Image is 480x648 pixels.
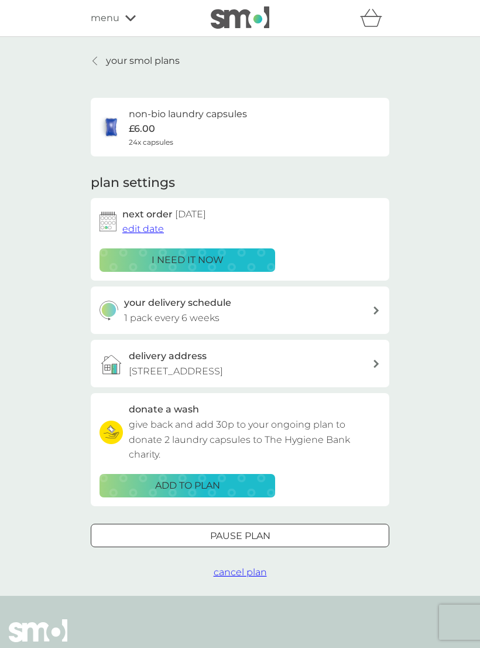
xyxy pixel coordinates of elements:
[211,6,269,29] img: smol
[91,174,175,192] h2: plan settings
[122,221,164,237] button: edit date
[91,11,119,26] span: menu
[129,364,223,379] p: [STREET_ADDRESS]
[152,253,224,268] p: i need it now
[106,53,180,69] p: your smol plans
[122,223,164,234] span: edit date
[214,565,267,580] button: cancel plan
[175,209,206,220] span: [DATE]
[100,115,123,139] img: non-bio laundry capsules
[91,53,180,69] a: your smol plans
[129,107,247,122] h6: non-bio laundry capsules
[100,474,275,497] button: ADD TO PLAN
[360,6,389,30] div: basket
[129,349,207,364] h3: delivery address
[129,137,173,148] span: 24x capsules
[91,524,389,547] button: Pause plan
[122,207,206,222] h2: next order
[129,121,155,137] p: £6.00
[91,287,389,334] button: your delivery schedule1 pack every 6 weeks
[155,478,220,493] p: ADD TO PLAN
[210,528,270,544] p: Pause plan
[91,340,389,387] a: delivery address[STREET_ADDRESS]
[214,567,267,578] span: cancel plan
[129,402,199,417] h3: donate a wash
[100,248,275,272] button: i need it now
[124,295,231,311] h3: your delivery schedule
[129,417,380,462] p: give back and add 30p to your ongoing plan to donate 2 laundry capsules to The Hygiene Bank charity.
[124,311,220,326] p: 1 pack every 6 weeks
